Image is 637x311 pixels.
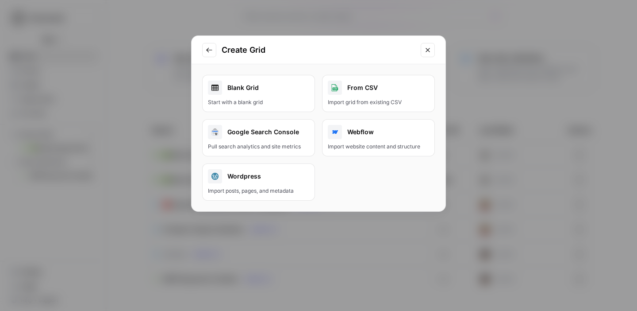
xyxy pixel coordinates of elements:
button: Google Search ConsolePull search analytics and site metrics [202,119,315,156]
div: From CSV [328,81,429,95]
div: Import posts, pages, and metadata [208,187,309,195]
div: Blank Grid [208,81,309,95]
button: From CSVImport grid from existing CSV [322,75,435,112]
div: Webflow [328,125,429,139]
div: Pull search analytics and site metrics [208,143,309,151]
a: Blank GridStart with a blank grid [202,75,315,112]
div: Wordpress [208,169,309,183]
div: Google Search Console [208,125,309,139]
button: WebflowImport website content and structure [322,119,435,156]
div: Import website content and structure [328,143,429,151]
h2: Create Grid [222,44,415,56]
div: Import grid from existing CSV [328,98,429,106]
button: WordpressImport posts, pages, and metadata [202,163,315,201]
button: Go to previous step [202,43,216,57]
button: Close modal [421,43,435,57]
div: Start with a blank grid [208,98,309,106]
